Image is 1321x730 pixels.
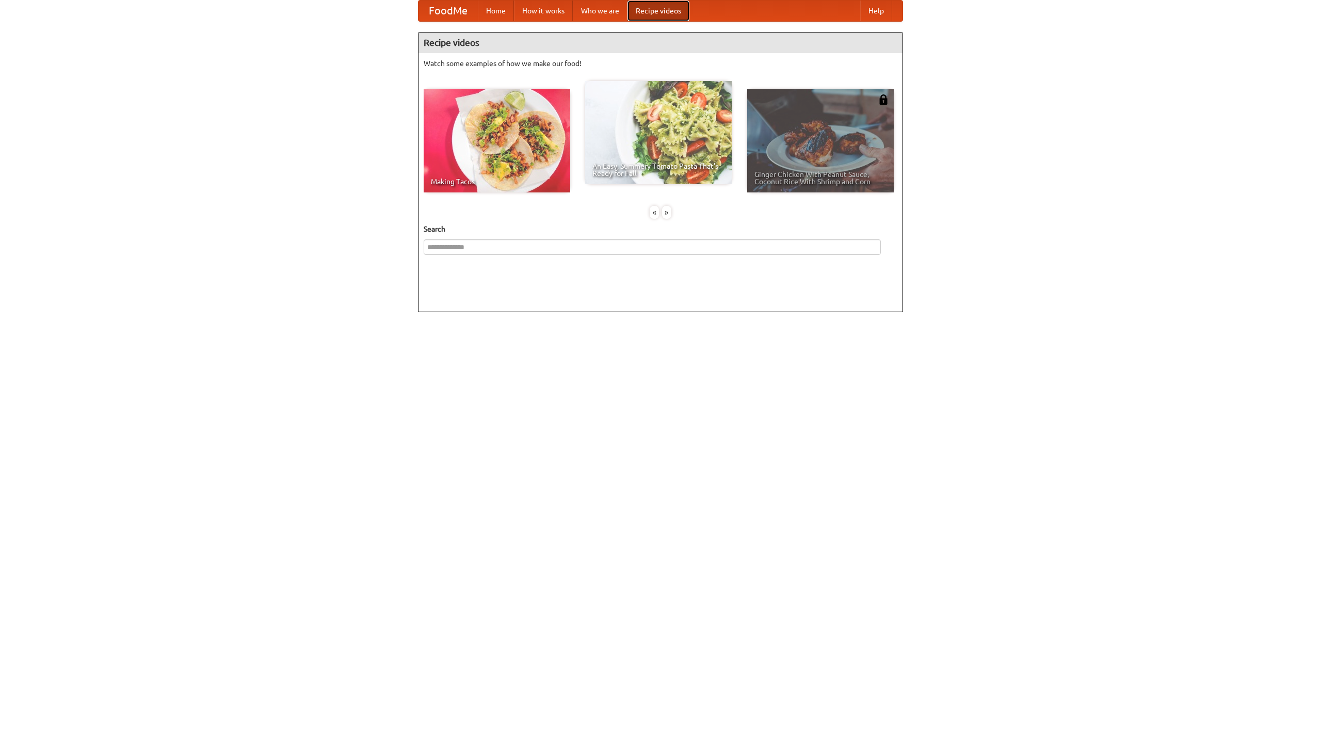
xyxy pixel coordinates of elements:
h5: Search [424,224,897,234]
a: Making Tacos [424,89,570,192]
span: An Easy, Summery Tomato Pasta That's Ready for Fall [592,163,724,177]
img: 483408.png [878,94,889,105]
a: Home [478,1,514,21]
a: An Easy, Summery Tomato Pasta That's Ready for Fall [585,81,732,184]
span: Making Tacos [431,178,563,185]
div: « [650,206,659,219]
a: Recipe videos [627,1,689,21]
a: How it works [514,1,573,21]
div: » [662,206,671,219]
a: Help [860,1,892,21]
h4: Recipe videos [418,33,903,53]
a: FoodMe [418,1,478,21]
p: Watch some examples of how we make our food! [424,58,897,69]
a: Who we are [573,1,627,21]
